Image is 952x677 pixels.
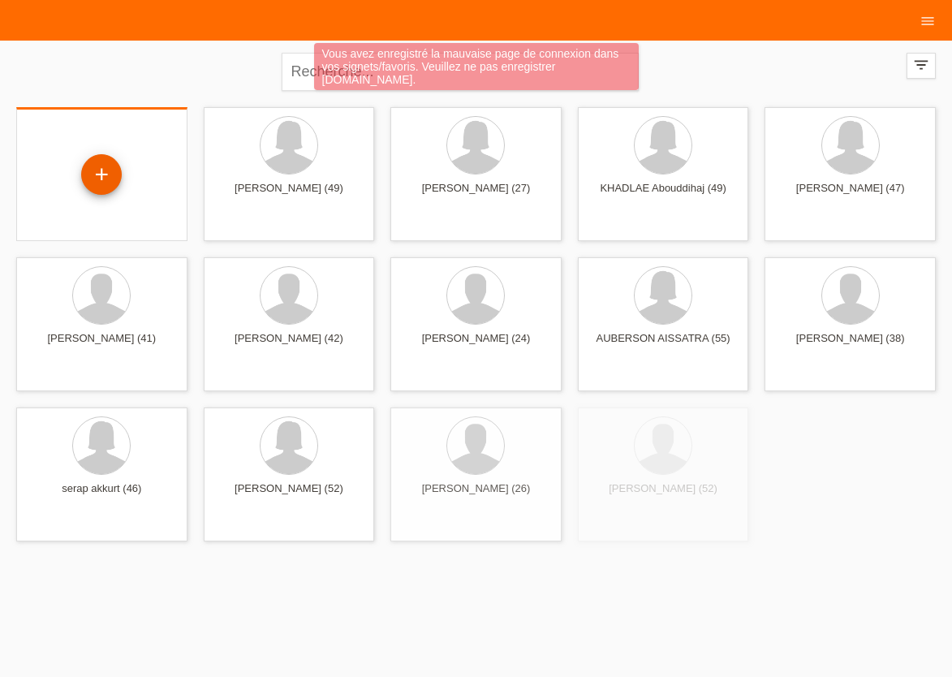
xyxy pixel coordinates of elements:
div: [PERSON_NAME] (47) [778,182,923,208]
a: menu [911,15,944,25]
div: serap akkurt (46) [29,482,174,508]
div: [PERSON_NAME] (38) [778,332,923,358]
div: AUBERSON AISSATRA (55) [591,332,736,358]
div: [PERSON_NAME] (42) [217,332,362,358]
div: [PERSON_NAME] (41) [29,332,174,358]
div: [PERSON_NAME] (26) [403,482,549,508]
i: menu [920,13,936,29]
div: [PERSON_NAME] (27) [403,182,549,208]
i: filter_list [912,56,930,74]
div: [PERSON_NAME] (52) [591,482,736,508]
div: Vous avez enregistré la mauvaise page de connexion dans vos signets/favoris. Veuillez ne pas enre... [314,43,639,90]
div: [PERSON_NAME] (49) [217,182,362,208]
div: [PERSON_NAME] (52) [217,482,362,508]
div: [PERSON_NAME] (24) [403,332,549,358]
div: Enregistrer le client [82,161,121,188]
div: KHADLAE Abouddihaj (49) [591,182,736,208]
